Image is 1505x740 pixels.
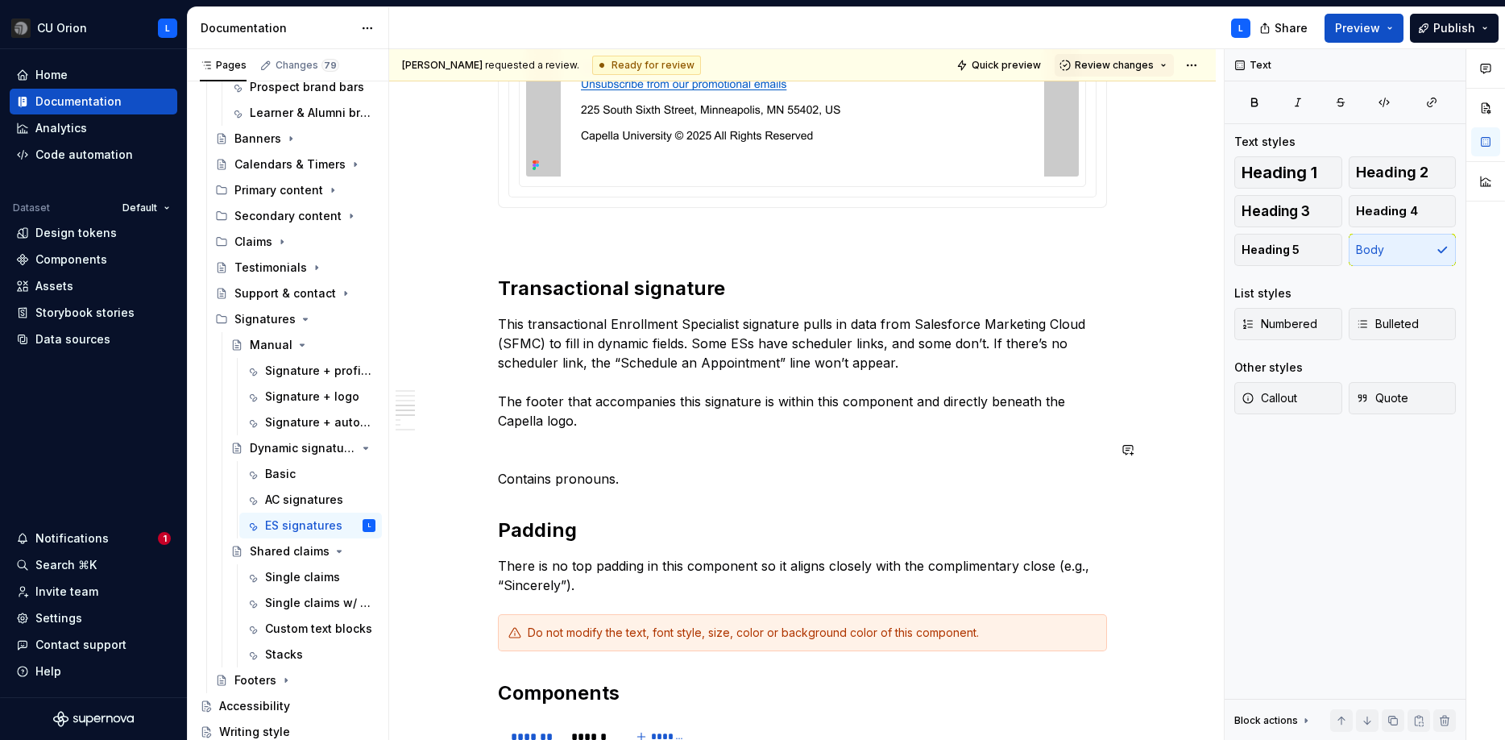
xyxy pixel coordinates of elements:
[219,724,290,740] div: Writing style
[35,663,61,680] div: Help
[239,384,382,409] a: Signature + logo
[1349,382,1457,414] button: Quote
[35,225,117,241] div: Design tokens
[35,557,97,573] div: Search ⌘K
[209,306,382,332] div: Signatures
[234,285,336,301] div: Support & contact
[1356,203,1418,219] span: Heading 4
[276,59,339,72] div: Changes
[234,131,281,147] div: Banners
[239,487,382,513] a: AC signatures
[250,105,372,121] div: Learner & Alumni brand bars
[1275,20,1308,36] span: Share
[53,711,134,727] svg: Supernova Logo
[13,202,50,214] div: Dataset
[1234,195,1342,227] button: Heading 3
[1356,390,1408,406] span: Quote
[498,680,1107,706] h2: Components
[35,331,110,347] div: Data sources
[1356,316,1419,332] span: Bulleted
[35,530,109,547] div: Notifications
[35,120,87,136] div: Analytics
[1234,308,1342,340] button: Numbered
[498,314,1107,430] p: This transactional Enrollment Specialist signature pulls in data from Salesforce Marketing Cloud ...
[265,466,296,482] div: Basic
[1335,20,1380,36] span: Preview
[1433,20,1475,36] span: Publish
[234,208,342,224] div: Secondary content
[219,698,290,714] div: Accessibility
[10,89,177,114] a: Documentation
[239,409,382,435] a: Signature + autograph
[265,492,343,508] div: AC signatures
[250,543,330,559] div: Shared claims
[193,693,382,719] a: Accessibility
[1410,14,1499,43] button: Publish
[10,300,177,326] a: Storybook stories
[1075,59,1154,72] span: Review changes
[209,203,382,229] div: Secondary content
[165,22,170,35] div: L
[35,252,107,268] div: Components
[10,115,177,141] a: Analytics
[115,197,177,219] button: Default
[11,19,31,38] img: 3ce36157-9fde-47d2-9eb8-fa8ebb961d3d.png
[402,59,483,71] span: [PERSON_NAME]
[37,20,87,36] div: CU Orion
[1234,709,1312,732] div: Block actions
[10,579,177,605] a: Invite team
[239,642,382,667] a: Stacks
[239,461,382,487] a: Basic
[35,637,126,653] div: Contact support
[1234,156,1342,189] button: Heading 1
[35,278,73,294] div: Assets
[239,590,382,616] a: Single claims w/ CTAs
[1234,714,1298,727] div: Block actions
[1325,14,1403,43] button: Preview
[498,469,1107,488] p: Contains pronouns.
[209,152,382,177] a: Calendars & Timers
[265,518,342,534] div: ES signatures
[972,59,1041,72] span: Quick preview
[35,610,82,626] div: Settings
[1242,316,1317,332] span: Numbered
[209,126,382,152] a: Banners
[10,552,177,578] button: Search ⌘K
[10,632,177,658] button: Contact support
[1234,134,1296,150] div: Text styles
[200,59,247,72] div: Pages
[1234,382,1342,414] button: Callout
[1349,156,1457,189] button: Heading 2
[1234,234,1342,266] button: Heading 5
[35,94,122,110] div: Documentation
[498,518,577,542] strong: Padding
[239,358,382,384] a: Signature + profile photo
[209,255,382,281] a: Testimonials
[952,54,1048,77] button: Quick preview
[224,538,382,564] a: Shared claims
[201,20,353,36] div: Documentation
[250,79,364,95] div: Prospect brand bars
[1242,242,1300,258] span: Heading 5
[265,363,372,379] div: Signature + profile photo
[265,389,359,405] div: Signature + logo
[35,584,98,600] div: Invite team
[265,595,372,611] div: Single claims w/ CTAs
[265,569,340,585] div: Single claims
[122,202,157,214] span: Default
[1242,203,1310,219] span: Heading 3
[224,74,382,100] a: Prospect brand bars
[158,532,171,545] span: 1
[528,625,1097,641] div: Do not modify the text, font style, size, color or background color of this component.
[10,247,177,272] a: Components
[35,305,135,321] div: Storybook stories
[3,10,184,45] button: CU OrionL
[35,147,133,163] div: Code automation
[10,142,177,168] a: Code automation
[1234,285,1291,301] div: List styles
[239,616,382,642] a: Custom text blocks
[265,414,372,430] div: Signature + autograph
[265,621,372,637] div: Custom text blocks
[209,229,382,255] div: Claims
